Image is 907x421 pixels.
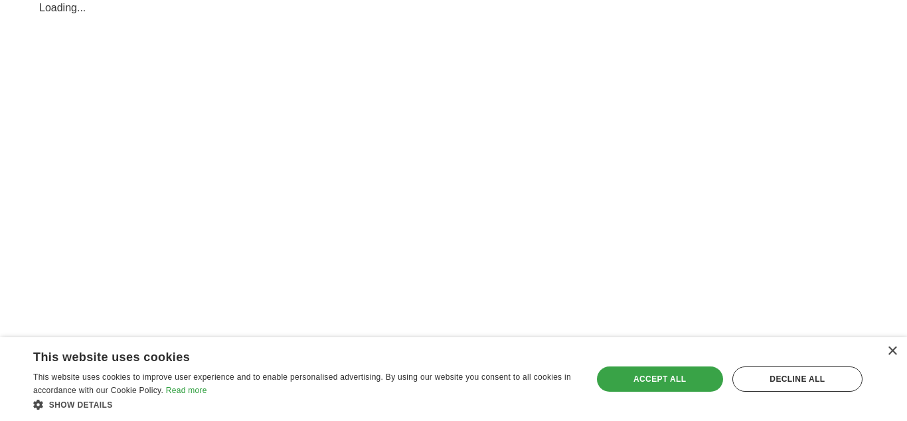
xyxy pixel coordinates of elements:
span: Show details [49,400,113,410]
div: Decline all [732,366,863,392]
span: This website uses cookies to improve user experience and to enable personalised advertising. By u... [33,372,571,395]
div: Close [887,347,897,356]
div: This website uses cookies [33,345,542,365]
a: Read more, opens a new window [166,386,207,395]
div: Show details [33,398,575,411]
div: Accept all [597,366,723,392]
